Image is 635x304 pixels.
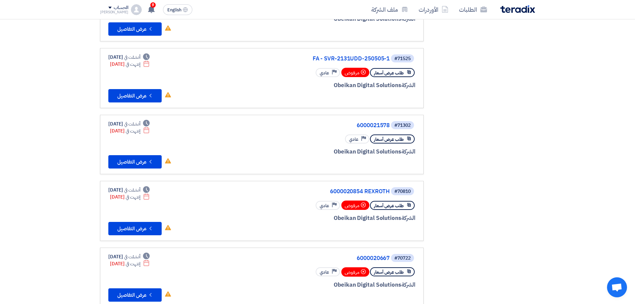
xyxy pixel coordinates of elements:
div: [DATE] [110,61,150,68]
img: profile_test.png [131,4,142,15]
button: عرض التفاصيل [108,22,162,36]
span: عادي [320,203,329,209]
div: [DATE] [108,253,150,260]
span: 9 [150,2,156,8]
span: إنتهت في [126,61,140,68]
button: English [163,4,192,15]
span: طلب عرض أسعار [374,203,404,209]
div: [PERSON_NAME] [100,10,128,14]
button: عرض التفاصيل [108,222,162,235]
div: [DATE] [108,54,150,61]
img: Teradix logo [500,5,535,13]
span: إنتهت في [126,127,140,134]
div: [DATE] [110,260,150,267]
span: الشركة [401,81,416,89]
div: #71302 [394,123,411,128]
span: طلب عرض أسعار [374,269,404,275]
span: أنشئت في [124,253,140,260]
div: Obeikan Digital Solutions [255,147,415,156]
span: الشركة [401,15,416,23]
span: أنشئت في [124,187,140,194]
span: طلب عرض أسعار [374,136,404,142]
span: أنشئت في [124,54,140,61]
div: [DATE] [110,194,150,201]
a: 6000021578 [256,122,390,128]
span: إنتهت في [126,260,140,267]
div: دردشة مفتوحة [607,277,627,297]
span: الشركة [401,147,416,156]
div: مرفوض [341,267,369,277]
div: مرفوض [341,68,369,77]
div: Obeikan Digital Solutions [255,281,415,289]
div: #70722 [394,256,411,261]
span: الشركة [401,214,416,222]
span: الشركة [401,281,416,289]
span: عادي [320,269,329,275]
a: الطلبات [454,2,492,17]
button: عرض التفاصيل [108,89,162,102]
div: [DATE] [108,120,150,127]
a: ملف الشركة [366,2,413,17]
div: الحساب [114,5,128,11]
a: الأوردرات [413,2,454,17]
a: 6000020667 [256,255,390,261]
div: #70810 [394,189,411,194]
span: أنشئت في [124,120,140,127]
button: عرض التفاصيل [108,155,162,169]
span: إنتهت في [126,194,140,201]
div: [DATE] [108,187,150,194]
span: English [167,8,181,12]
a: 6000020854 REXROTH [256,189,390,195]
div: Obeikan Digital Solutions [255,214,415,223]
span: عادي [320,70,329,76]
span: عادي [349,136,358,142]
a: FA - SVR-2131UDD-250505-1 [256,56,390,62]
div: #71525 [394,56,411,61]
span: طلب عرض أسعار [374,70,404,76]
div: مرفوض [341,201,369,210]
div: [DATE] [110,127,150,134]
button: عرض التفاصيل [108,288,162,302]
div: Obeikan Digital Solutions [255,81,415,90]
